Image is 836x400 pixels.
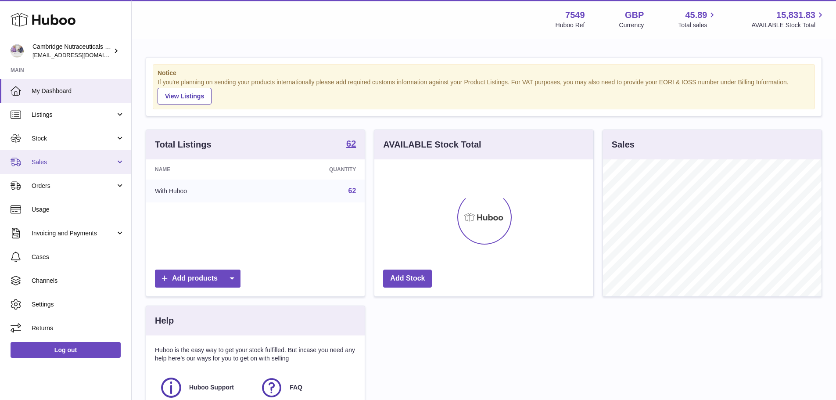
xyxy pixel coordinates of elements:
[146,180,262,202] td: With Huboo
[32,51,129,58] span: [EMAIL_ADDRESS][DOMAIN_NAME]
[751,21,825,29] span: AVAILABLE Stock Total
[776,9,815,21] span: 15,831.83
[32,43,111,59] div: Cambridge Nutraceuticals Ltd
[32,158,115,166] span: Sales
[612,139,635,151] h3: Sales
[383,270,432,288] a: Add Stock
[32,205,125,214] span: Usage
[32,87,125,95] span: My Dashboard
[155,346,356,363] p: Huboo is the easy way to get your stock fulfilled. But incase you need any help here's our ways f...
[32,300,125,309] span: Settings
[158,69,810,77] strong: Notice
[11,44,24,58] img: internalAdmin-7549@internal.huboo.com
[619,21,644,29] div: Currency
[32,134,115,143] span: Stock
[158,78,810,105] div: If you're planning on sending your products internationally please add required customs informati...
[346,139,356,150] a: 62
[346,139,356,148] strong: 62
[32,277,125,285] span: Channels
[155,139,212,151] h3: Total Listings
[383,139,481,151] h3: AVAILABLE Stock Total
[155,270,240,288] a: Add products
[158,88,212,105] a: View Listings
[32,111,115,119] span: Listings
[685,9,707,21] span: 45.89
[32,229,115,238] span: Invoicing and Payments
[260,376,352,400] a: FAQ
[155,315,174,327] h3: Help
[625,9,644,21] strong: GBP
[146,159,262,180] th: Name
[189,383,234,392] span: Huboo Support
[159,376,251,400] a: Huboo Support
[678,21,717,29] span: Total sales
[348,187,356,195] a: 62
[32,253,125,261] span: Cases
[11,342,121,358] a: Log out
[556,21,585,29] div: Huboo Ref
[262,159,365,180] th: Quantity
[32,182,115,190] span: Orders
[290,383,302,392] span: FAQ
[751,9,825,29] a: 15,831.83 AVAILABLE Stock Total
[32,324,125,332] span: Returns
[565,9,585,21] strong: 7549
[678,9,717,29] a: 45.89 Total sales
